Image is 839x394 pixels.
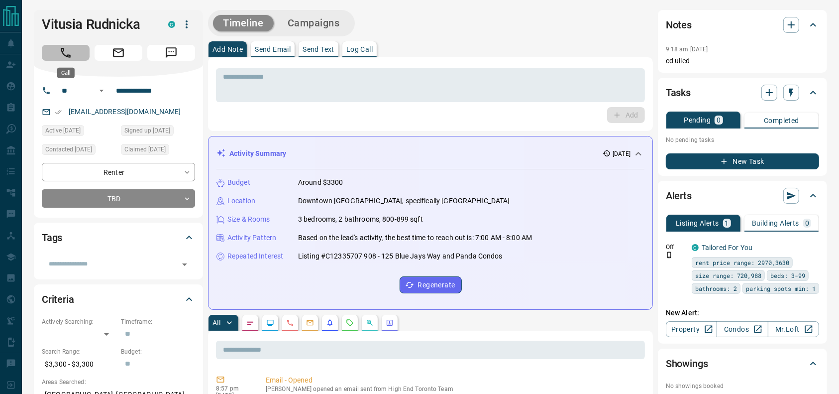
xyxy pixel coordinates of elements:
svg: Lead Browsing Activity [266,319,274,327]
div: Tags [42,226,195,250]
h2: Tags [42,230,62,246]
div: Tasks [666,81,819,105]
p: 0 [717,117,721,124]
span: rent price range: 2970,3630 [695,258,789,267]
p: 9:18 am [DATE] [666,46,708,53]
div: Alerts [666,184,819,208]
p: Log Call [346,46,373,53]
p: Send Text [303,46,334,53]
a: [EMAIL_ADDRESS][DOMAIN_NAME] [69,108,181,116]
p: 3 bedrooms, 2 bathrooms, 800-899 sqft [298,214,423,225]
p: New Alert: [666,308,819,318]
svg: Listing Alerts [326,319,334,327]
p: cd ulled [666,56,819,66]
span: Signed up [DATE] [124,126,170,135]
span: Call [42,45,90,61]
p: No showings booked [666,382,819,391]
a: Tailored For You [702,244,752,252]
div: Sun Aug 10 2025 [121,144,195,158]
p: All [212,319,220,326]
p: [PERSON_NAME] opened an email sent from High End Toronto Team [266,386,641,393]
p: Around $3300 [298,177,343,188]
p: Building Alerts [752,220,799,227]
h1: Vitusia Rudnicka [42,16,153,32]
div: Activity Summary[DATE] [216,144,644,163]
p: Based on the lead's activity, the best time to reach out is: 7:00 AM - 8:00 AM [298,233,532,243]
div: Sun Aug 10 2025 [121,125,195,139]
p: Repeated Interest [227,251,283,262]
div: condos.ca [168,21,175,28]
div: TBD [42,189,195,208]
svg: Requests [346,319,354,327]
p: 1 [725,220,729,227]
svg: Push Notification Only [666,252,673,259]
span: bathrooms: 2 [695,283,737,293]
span: Claimed [DATE] [124,144,166,154]
a: Property [666,321,717,337]
h2: Notes [666,17,692,33]
p: $3,300 - $3,300 [42,356,116,373]
h2: Showings [666,356,708,372]
h2: Criteria [42,291,74,307]
h2: Alerts [666,188,692,204]
h2: Tasks [666,85,691,101]
svg: Emails [306,319,314,327]
p: Budget: [121,347,195,356]
div: Sun Aug 10 2025 [42,125,116,139]
svg: Opportunities [366,319,374,327]
span: parking spots min: 1 [746,283,816,293]
span: Email [95,45,142,61]
p: 0 [805,220,809,227]
a: Condos [717,321,768,337]
span: Message [147,45,195,61]
div: Renter [42,163,195,181]
span: size range: 720,988 [695,270,761,280]
p: Completed [764,117,799,124]
p: No pending tasks [666,132,819,147]
span: Active [DATE] [45,126,81,135]
button: Timeline [213,15,274,31]
svg: Email Verified [55,109,62,116]
p: Email - Opened [266,375,641,386]
p: Actively Searching: [42,317,116,326]
p: Activity Summary [229,148,286,159]
svg: Calls [286,319,294,327]
p: Add Note [212,46,243,53]
button: Regenerate [400,276,462,293]
p: Timeframe: [121,317,195,326]
p: Budget [227,177,250,188]
a: Mr.Loft [768,321,819,337]
button: Campaigns [278,15,350,31]
p: Activity Pattern [227,233,276,243]
svg: Notes [246,319,254,327]
p: Size & Rooms [227,214,270,225]
p: Send Email [255,46,291,53]
p: Pending [684,117,711,124]
div: condos.ca [692,244,699,251]
span: Contacted [DATE] [45,144,92,154]
button: New Task [666,153,819,169]
p: Areas Searched: [42,378,195,387]
p: Listing #C12335707 908 - 125 Blue Jays Way and Panda Condos [298,251,503,262]
p: 8:57 pm [216,385,251,392]
div: Notes [666,13,819,37]
button: Open [96,85,107,97]
p: Location [227,196,255,206]
p: [DATE] [613,149,630,158]
div: Showings [666,352,819,376]
p: Off [666,243,686,252]
button: Open [178,258,192,271]
div: Criteria [42,287,195,311]
p: Listing Alerts [676,220,719,227]
p: Downtown [GEOGRAPHIC_DATA], specifically [GEOGRAPHIC_DATA] [298,196,510,206]
svg: Agent Actions [386,319,394,327]
span: beds: 3-99 [770,270,805,280]
div: Call [57,68,75,78]
p: Search Range: [42,347,116,356]
div: Sun Aug 10 2025 [42,144,116,158]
